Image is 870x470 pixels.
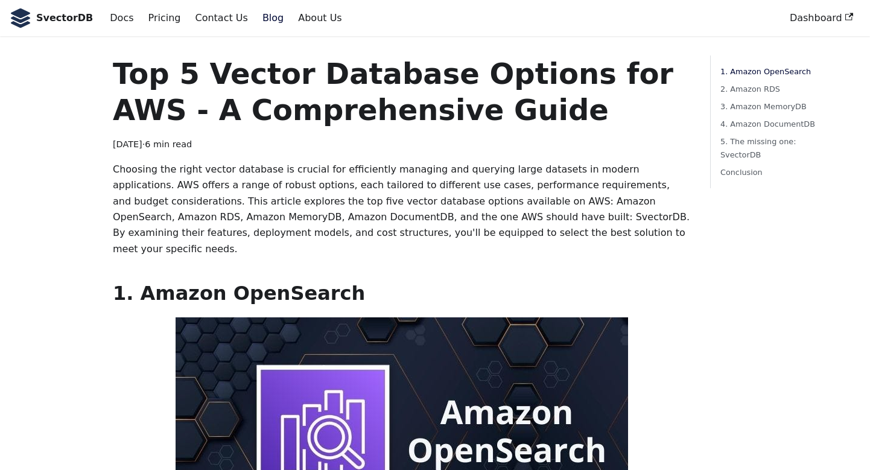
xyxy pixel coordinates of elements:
h1: Top 5 Vector Database Options for AWS - A Comprehensive Guide [113,56,691,128]
a: 5. The missing one: SvectorDB [720,135,819,160]
b: SvectorDB [36,10,93,26]
time: [DATE] [113,139,142,149]
a: 4. Amazon DocumentDB [720,118,819,130]
h2: 1. Amazon OpenSearch [113,281,691,305]
a: Docs [103,8,141,28]
a: Conclusion [720,166,819,179]
img: SvectorDB Logo [10,8,31,28]
a: Dashboard [783,8,860,28]
a: 2. Amazon RDS [720,83,819,95]
a: Contact Us [188,8,255,28]
a: 3. Amazon MemoryDB [720,100,819,113]
a: About Us [291,8,349,28]
a: Blog [255,8,291,28]
a: Pricing [141,8,188,28]
a: SvectorDB LogoSvectorDB [10,8,93,28]
a: 1. Amazon OpenSearch [720,65,819,78]
div: · 6 min read [113,138,691,152]
p: Choosing the right vector database is crucial for efficiently managing and querying large dataset... [113,162,691,257]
